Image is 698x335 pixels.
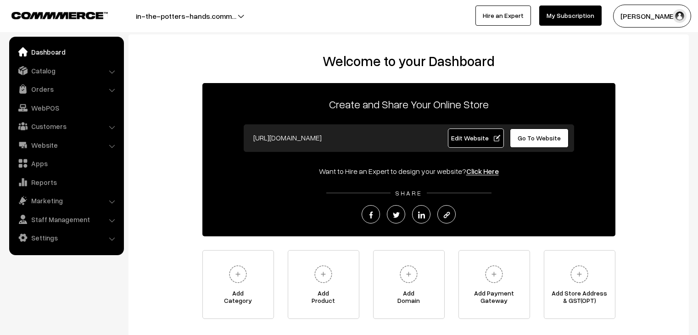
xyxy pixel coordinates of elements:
button: in-the-potters-hands.comm… [104,5,268,28]
a: Go To Website [510,128,569,148]
span: Edit Website [451,134,500,142]
button: [PERSON_NAME]… [613,5,691,28]
img: plus.svg [225,262,251,287]
img: plus.svg [311,262,336,287]
a: Click Here [466,167,499,176]
img: plus.svg [396,262,421,287]
img: plus.svg [481,262,507,287]
a: Reports [11,174,121,190]
span: SHARE [391,189,427,197]
a: WebPOS [11,100,121,116]
a: AddDomain [373,250,445,319]
a: AddCategory [202,250,274,319]
a: Settings [11,229,121,246]
a: Website [11,137,121,153]
a: Dashboard [11,44,121,60]
span: Add Payment Gateway [459,290,530,308]
span: Add Store Address & GST(OPT) [544,290,615,308]
img: COMMMERCE [11,12,108,19]
a: Marketing [11,192,121,209]
a: Orders [11,81,121,97]
a: Staff Management [11,211,121,228]
a: Add Store Address& GST(OPT) [544,250,615,319]
img: user [673,9,687,23]
span: Go To Website [518,134,561,142]
div: Want to Hire an Expert to design your website? [202,166,615,177]
img: plus.svg [567,262,592,287]
a: Catalog [11,62,121,79]
a: COMMMERCE [11,9,92,20]
a: AddProduct [288,250,359,319]
p: Create and Share Your Online Store [202,96,615,112]
a: Add PaymentGateway [458,250,530,319]
span: Add Product [288,290,359,308]
span: Add Category [203,290,274,308]
a: Customers [11,118,121,134]
a: Apps [11,155,121,172]
a: My Subscription [539,6,602,26]
h2: Welcome to your Dashboard [138,53,680,69]
span: Add Domain [374,290,444,308]
a: Edit Website [448,128,504,148]
a: Hire an Expert [475,6,531,26]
